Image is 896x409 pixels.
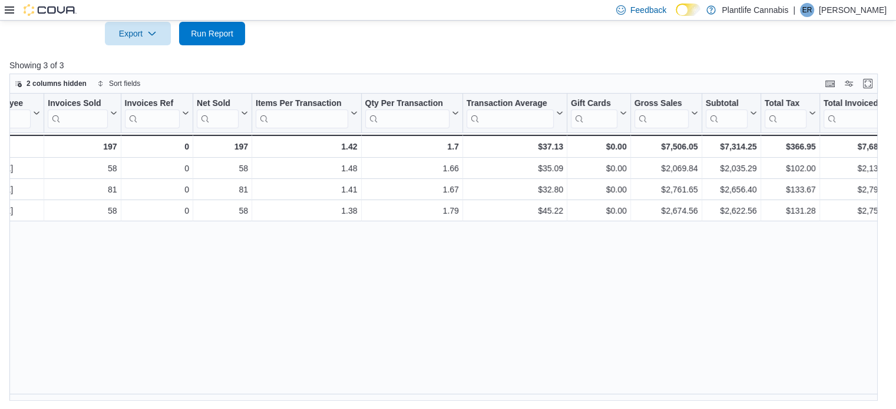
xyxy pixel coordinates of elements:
div: 197 [197,139,248,154]
span: Export [112,22,164,45]
p: Showing 3 of 3 [9,59,887,71]
div: 197 [48,139,117,154]
div: $7,681.20 [824,139,894,154]
button: Sort fields [92,77,145,91]
span: Feedback [630,4,666,16]
button: Run Report [179,22,245,45]
div: Ernie Reyes [800,3,814,17]
button: Display options [842,77,856,91]
p: [PERSON_NAME] [819,3,887,17]
div: 1.7 [365,139,459,154]
div: $366.95 [765,139,816,154]
div: $7,506.05 [634,139,698,154]
button: Export [105,22,171,45]
span: Sort fields [109,79,140,88]
span: ER [802,3,812,17]
p: | [793,3,795,17]
button: 2 columns hidden [10,77,91,91]
button: Keyboard shortcuts [823,77,837,91]
span: 2 columns hidden [27,79,87,88]
div: 0 [125,139,189,154]
p: Plantlife Cannabis [722,3,788,17]
img: Cova [24,4,77,16]
input: Dark Mode [676,4,700,16]
span: Run Report [191,28,233,39]
button: Enter fullscreen [861,77,875,91]
div: 1.42 [256,139,358,154]
div: $0.00 [571,139,627,154]
div: $7,314.25 [706,139,757,154]
div: $37.13 [467,139,563,154]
